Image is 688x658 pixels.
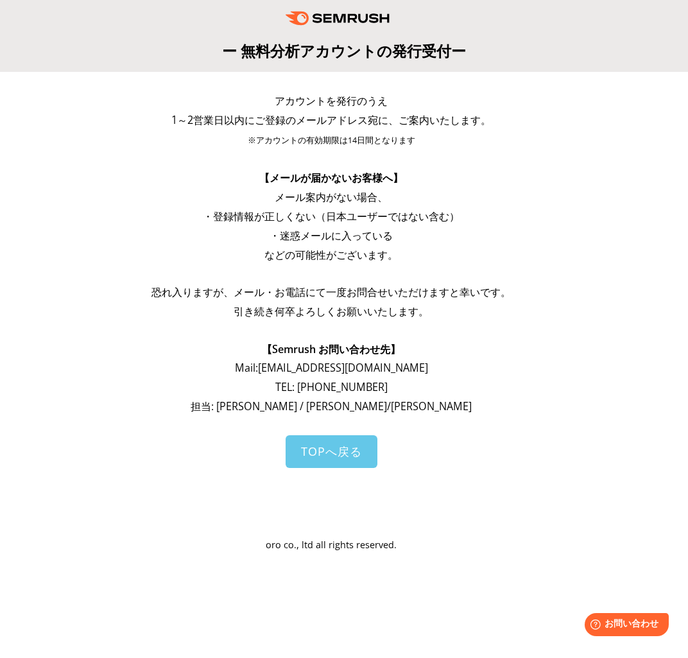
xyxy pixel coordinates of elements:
span: TEL: [PHONE_NUMBER] [275,380,388,394]
span: TOPへ戻る [301,444,362,459]
span: 担当: [PERSON_NAME] / [PERSON_NAME]/[PERSON_NAME] [191,399,472,413]
span: 【メールが届かないお客様へ】 [259,171,403,185]
span: 1～2営業日以内にご登録のメールアドレス宛に、ご案内いたします。 [171,113,491,127]
span: などの可能性がございます。 [264,248,398,262]
iframe: Help widget launcher [574,608,674,644]
span: 恐れ入りますが、メール・お電話にて一度お問合せいただけますと幸いです。 [151,285,511,299]
a: TOPへ戻る [286,435,377,468]
span: ・迷惑メールに入っている [270,229,393,243]
span: アカウントを発行のうえ [275,94,388,108]
span: 引き続き何卒よろしくお願いいたします。 [234,304,429,318]
span: 【Semrush お問い合わせ先】 [262,342,400,356]
span: ー 無料分析アカウントの発行受付ー [222,40,466,61]
span: ※アカウントの有効期限は14日間となります [248,135,415,146]
span: Mail: [EMAIL_ADDRESS][DOMAIN_NAME] [235,361,428,375]
span: oro co., ltd all rights reserved. [266,539,397,551]
span: メール案内がない場合、 [275,190,388,204]
span: ・登録情報が正しくない（日本ユーザーではない含む） [203,209,460,223]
